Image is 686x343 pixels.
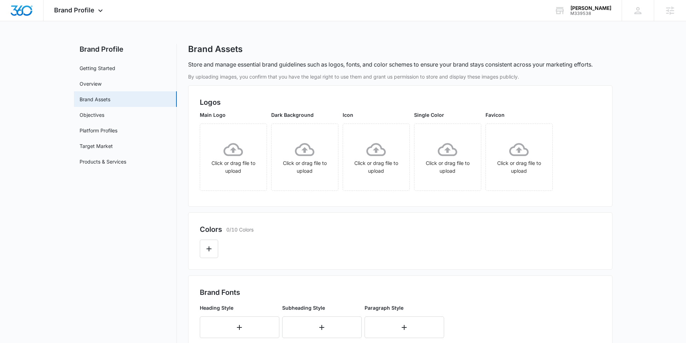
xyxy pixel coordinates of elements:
[188,60,593,69] p: Store and manage essential brand guidelines such as logos, fonts, and color schemes to ensure you...
[200,124,267,190] span: Click or drag file to upload
[365,304,444,311] p: Paragraph Style
[200,224,222,235] h2: Colors
[272,124,338,190] span: Click or drag file to upload
[54,6,94,14] span: Brand Profile
[414,124,481,190] span: Click or drag file to upload
[200,304,279,311] p: Heading Style
[343,140,409,175] div: Click or drag file to upload
[271,111,338,119] p: Dark Background
[226,226,254,233] p: 0/10 Colors
[80,142,113,150] a: Target Market
[570,5,611,11] div: account name
[200,97,601,108] h2: Logos
[486,124,552,190] span: Click or drag file to upload
[80,158,126,165] a: Products & Services
[80,96,110,103] a: Brand Assets
[188,73,612,80] p: By uploading images, you confirm that you have the legal right to use them and grant us permissio...
[188,44,243,55] h1: Brand Assets
[80,80,101,87] a: Overview
[200,140,267,175] div: Click or drag file to upload
[414,111,481,119] p: Single Color
[343,124,409,190] span: Click or drag file to upload
[80,64,115,72] a: Getting Started
[200,111,267,119] p: Main Logo
[343,111,410,119] p: Icon
[486,111,553,119] p: Favicon
[282,304,362,311] p: Subheading Style
[80,127,117,134] a: Platform Profiles
[570,11,611,16] div: account id
[200,240,218,258] button: Edit Color
[80,111,104,119] a: Objectives
[74,44,177,55] h2: Brand Profile
[414,140,481,175] div: Click or drag file to upload
[200,287,601,298] h2: Brand Fonts
[486,140,552,175] div: Click or drag file to upload
[272,140,338,175] div: Click or drag file to upload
